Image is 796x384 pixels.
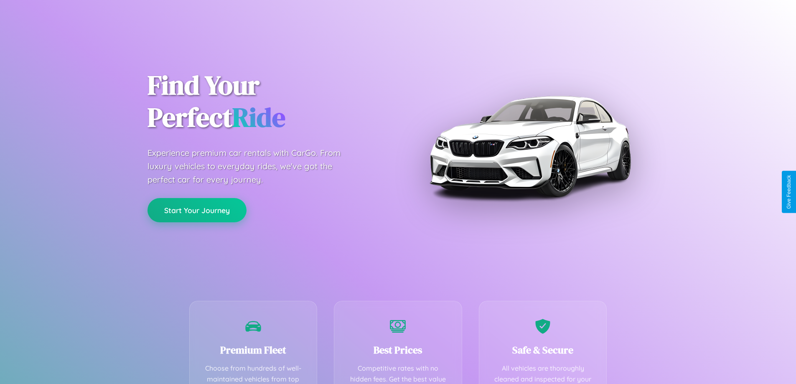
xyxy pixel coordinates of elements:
p: Experience premium car rentals with CarGo. From luxury vehicles to everyday rides, we've got the ... [148,146,356,186]
h3: Safe & Secure [492,343,594,357]
div: Give Feedback [786,175,792,209]
h3: Best Prices [347,343,449,357]
span: Ride [232,99,285,135]
h3: Premium Fleet [202,343,305,357]
button: Start Your Journey [148,198,247,222]
h1: Find Your Perfect [148,69,386,134]
img: Premium BMW car rental vehicle [425,42,634,251]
